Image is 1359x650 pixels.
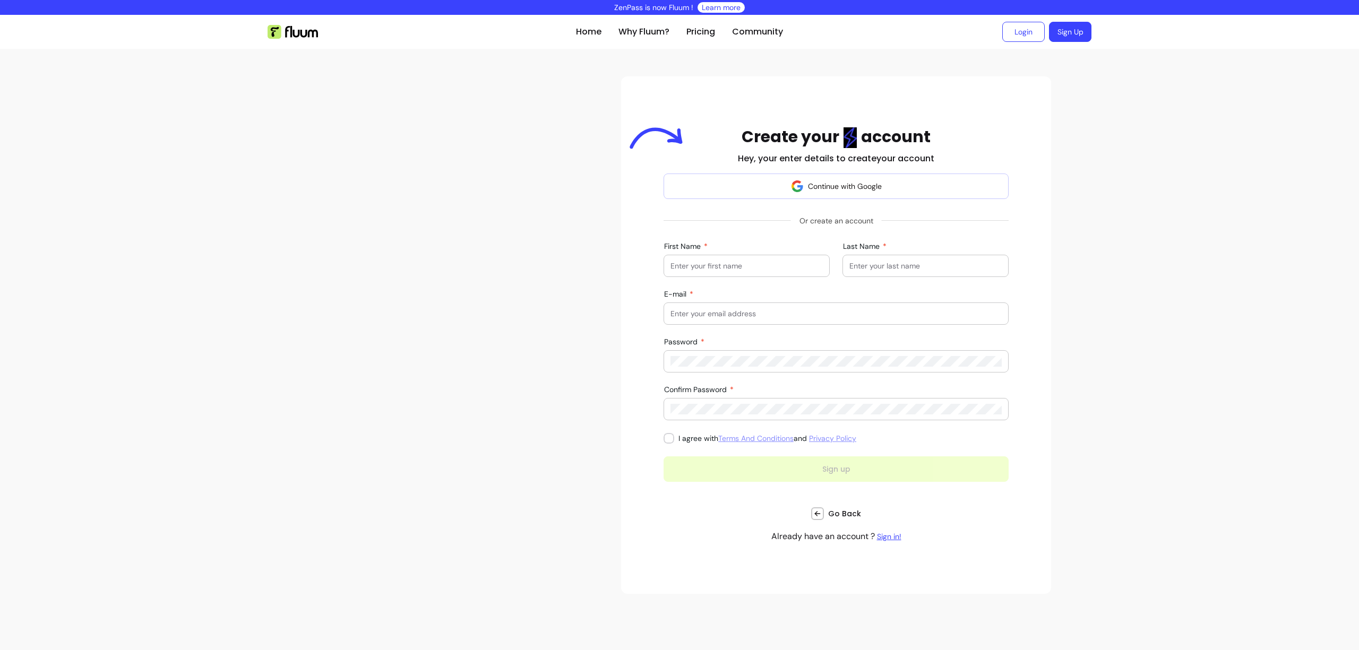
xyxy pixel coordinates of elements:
input: Confirm Password [670,404,1002,414]
a: Community [732,25,783,38]
img: Fluum Logo [268,25,318,39]
span: Go Back [828,508,861,519]
a: Learn more [702,2,741,13]
input: Last Name [849,261,1002,271]
img: Arrow blue [630,127,683,149]
p: ZenPass is now Fluum ! [614,2,693,13]
h1: Create your account [742,127,931,148]
a: Go Back [811,507,861,520]
input: E-mail [670,308,1002,319]
p: Already have an account ? [771,530,901,543]
button: Continue with Google [664,174,1009,199]
img: avatar [791,180,804,193]
a: Login [1002,22,1045,42]
input: First Name [670,261,823,271]
a: Sign Up [1049,22,1091,42]
span: Confirm Password [664,385,729,394]
span: E-mail [664,289,689,299]
a: Pricing [686,25,715,38]
a: Home [576,25,601,38]
h2: Hey, your enter details to create your account [738,152,934,165]
span: Last Name [843,241,882,251]
a: Sign in! [877,532,901,541]
input: Password [670,356,1002,367]
a: Why Fluum? [618,25,669,38]
span: First Name [664,241,703,251]
span: Or create an account [791,211,882,230]
img: flashlight Blue [844,127,857,148]
span: Password [664,337,700,346]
